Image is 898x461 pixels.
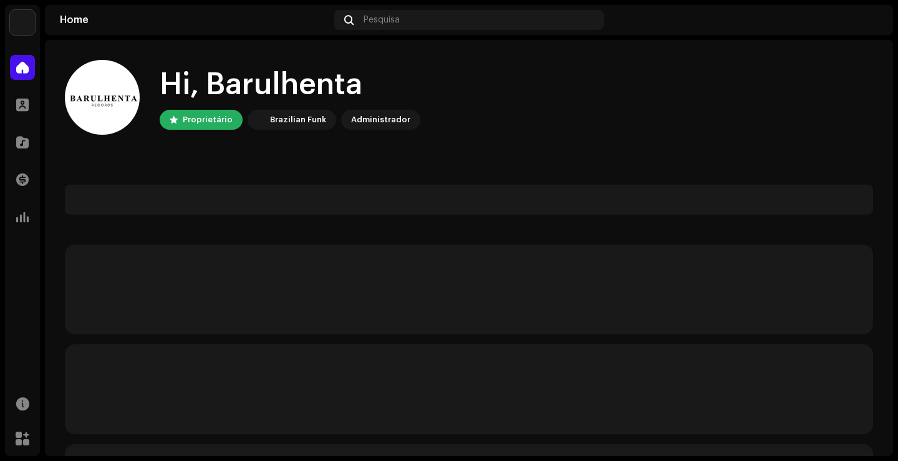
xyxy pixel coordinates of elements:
[183,112,233,127] div: Proprietário
[65,60,140,135] img: 16b34eeb-16b2-4479-9513-4d0e3a507984
[250,112,265,127] img: 71bf27a5-dd94-4d93-852c-61362381b7db
[10,10,35,35] img: 71bf27a5-dd94-4d93-852c-61362381b7db
[351,112,410,127] div: Administrador
[858,10,878,30] img: 16b34eeb-16b2-4479-9513-4d0e3a507984
[160,65,420,105] div: Hi, Barulhenta
[60,15,329,25] div: Home
[364,15,400,25] span: Pesquisa
[270,112,326,127] div: Brazilian Funk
